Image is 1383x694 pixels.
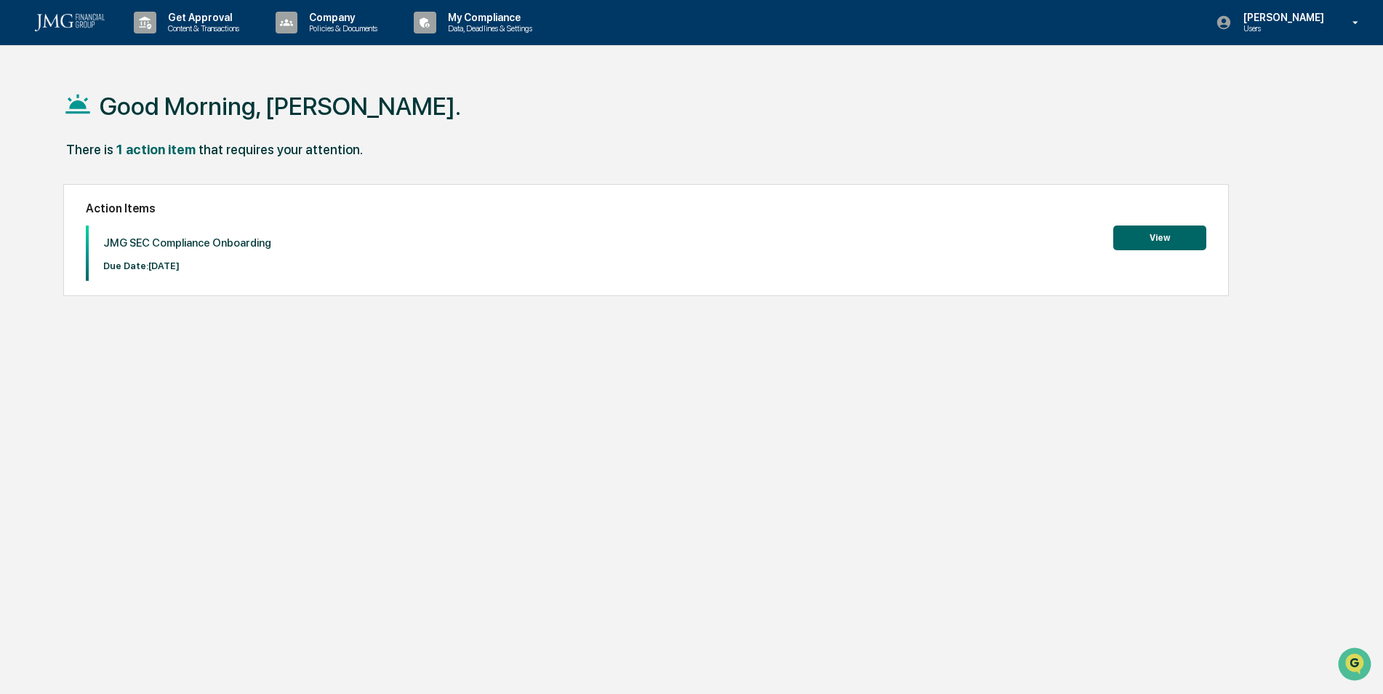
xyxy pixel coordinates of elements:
[15,185,26,196] div: 🖐️
[15,111,41,137] img: 1746055101610-c473b297-6a78-478c-a979-82029cc54cd1
[116,142,196,157] div: 1 action item
[100,92,461,121] h1: Good Morning, [PERSON_NAME].
[199,142,363,157] div: that requires your attention.
[35,14,105,31] img: logo
[100,178,186,204] a: 🗄️Attestations
[1113,226,1206,250] button: View
[103,236,271,250] p: JMG SEC Compliance Onboarding
[120,183,180,198] span: Attestations
[297,12,385,23] p: Company
[436,23,540,33] p: Data, Deadlines & Settings
[103,260,271,271] p: Due Date: [DATE]
[29,211,92,226] span: Data Lookup
[156,23,246,33] p: Content & Transactions
[49,111,238,126] div: Start new chat
[15,31,265,54] p: How can we help?
[1232,12,1331,23] p: [PERSON_NAME]
[1336,646,1376,685] iframe: Open customer support
[1113,230,1206,244] a: View
[29,183,94,198] span: Preclearance
[297,23,385,33] p: Policies & Documents
[15,212,26,224] div: 🔎
[49,126,184,137] div: We're available if you need us!
[436,12,540,23] p: My Compliance
[86,202,1206,215] h2: Action Items
[66,142,113,157] div: There is
[9,178,100,204] a: 🖐️Preclearance
[145,247,176,258] span: Pylon
[9,205,97,231] a: 🔎Data Lookup
[247,116,265,133] button: Start new chat
[1232,23,1331,33] p: Users
[156,12,246,23] p: Get Approval
[103,246,176,258] a: Powered byPylon
[105,185,117,196] div: 🗄️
